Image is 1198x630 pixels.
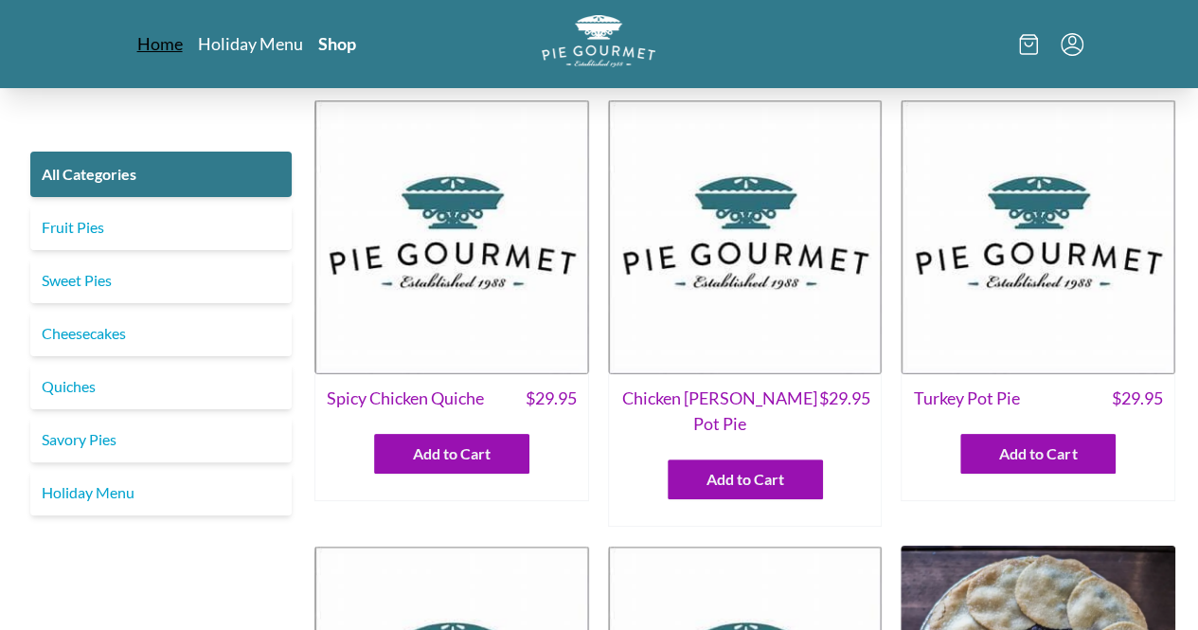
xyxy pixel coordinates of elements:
span: Chicken [PERSON_NAME] Pot Pie [620,386,819,437]
a: Savory Pies [30,417,292,462]
img: Turkey Pot Pie [901,99,1175,374]
a: Quiches [30,364,292,409]
a: Home [137,32,183,55]
a: Logo [542,15,655,73]
img: Chicken Curry Pot Pie [608,99,883,374]
button: Menu [1061,33,1083,56]
span: $ 29.95 [818,386,869,437]
button: Add to Cart [374,434,529,474]
span: Add to Cart [999,442,1077,465]
img: Spicy Chicken Quiche [314,99,589,374]
a: Cheesecakes [30,311,292,356]
span: Spicy Chicken Quiche [327,386,484,411]
a: Fruit Pies [30,205,292,250]
span: $ 29.95 [1112,386,1163,411]
button: Add to Cart [668,459,823,499]
img: logo [542,15,655,67]
span: Turkey Pot Pie [913,386,1019,411]
a: Holiday Menu [198,32,303,55]
span: Add to Cart [706,468,784,491]
a: All Categories [30,152,292,197]
a: Shop [318,32,356,55]
span: Add to Cart [413,442,491,465]
a: Holiday Menu [30,470,292,515]
button: Add to Cart [960,434,1116,474]
a: Sweet Pies [30,258,292,303]
span: $ 29.95 [526,386,577,411]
